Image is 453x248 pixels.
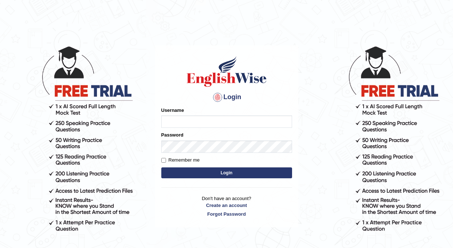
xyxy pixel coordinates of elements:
p: Don't have an account? [161,195,292,217]
a: Create an account [161,202,292,209]
input: Remember me [161,158,166,163]
label: Username [161,107,184,114]
h4: Login [161,92,292,103]
button: Login [161,167,292,178]
label: Remember me [161,156,200,164]
a: Forgot Password [161,211,292,217]
label: Password [161,131,183,138]
img: Logo of English Wise sign in for intelligent practice with AI [185,55,268,88]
